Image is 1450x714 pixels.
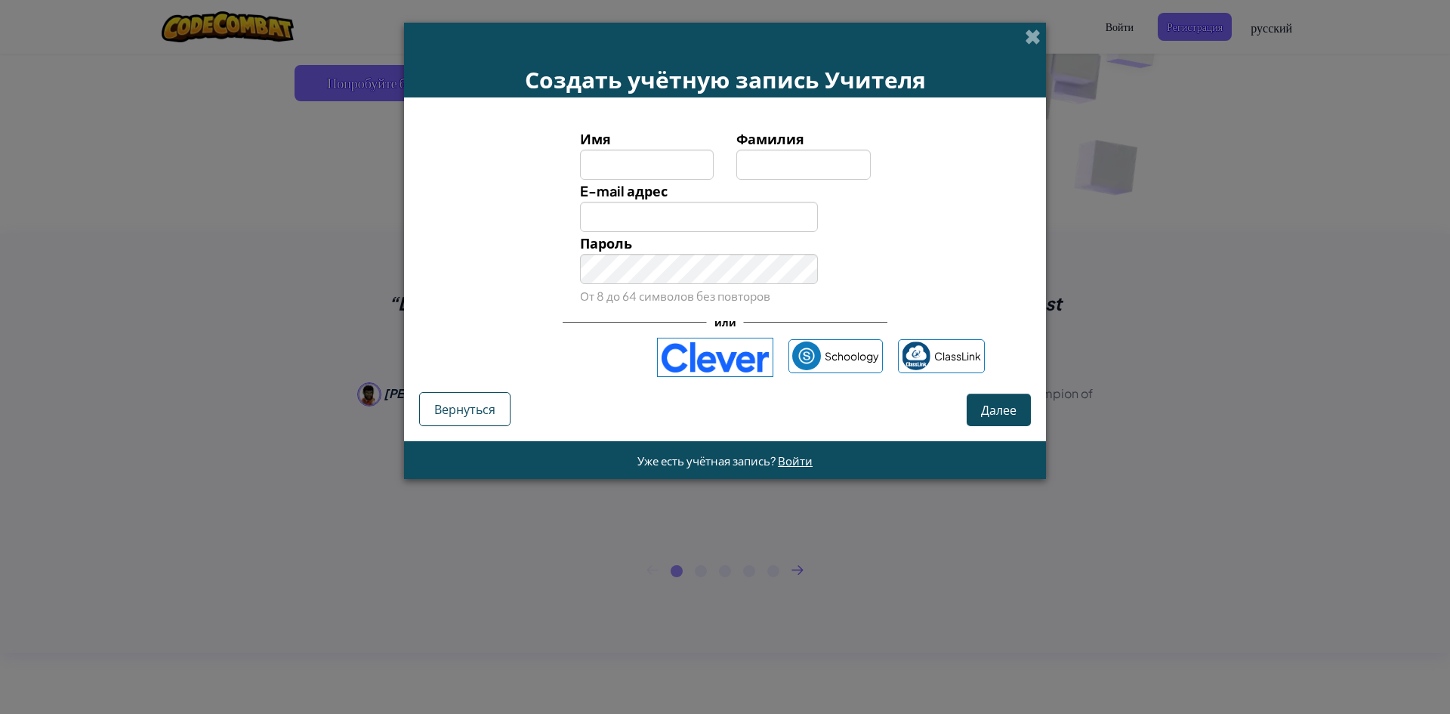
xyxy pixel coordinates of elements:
[580,182,668,199] span: E-mail адрес
[934,345,981,367] span: ClassLink
[525,64,926,95] span: Создать учётную запись Учителя
[736,130,804,147] span: Фамилия
[580,234,632,252] span: Пароль
[637,453,778,468] span: Уже есть учётная запись?
[434,401,495,417] span: Вернуться
[458,341,649,374] iframe: Кнопка "Войти с аккаунтом Google"
[580,289,770,303] small: От 8 до 64 символов без повторов
[902,342,930,370] img: classlink-logo-small.png
[778,453,813,468] a: Войти
[657,338,773,377] img: clever-logo-blue.png
[707,311,744,333] span: или
[967,394,1031,426] button: Далее
[580,130,611,147] span: Имя
[419,392,511,426] button: Вернуться
[792,342,821,370] img: schoology.png
[825,345,879,367] span: Schoology
[981,402,1017,418] span: Далее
